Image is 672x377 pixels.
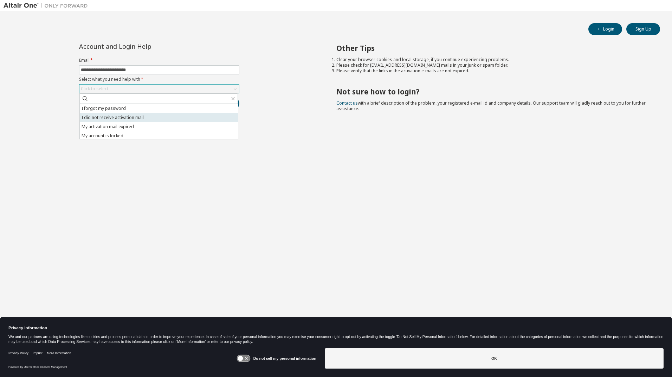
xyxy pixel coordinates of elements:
button: Login [588,23,622,35]
li: Clear your browser cookies and local storage, if you continue experiencing problems. [336,57,648,62]
span: with a brief description of the problem, your registered e-mail id and company details. Our suppo... [336,100,646,112]
h2: Not sure how to login? [336,87,648,96]
li: I forgot my password [80,104,238,113]
label: Email [79,58,239,63]
img: Altair One [4,2,91,9]
div: Click to select [79,85,239,93]
li: Please check for [EMAIL_ADDRESS][DOMAIN_NAME] mails in your junk or spam folder. [336,62,648,68]
li: Please verify that the links in the activation e-mails are not expired. [336,68,648,74]
a: Contact us [336,100,358,106]
div: Account and Login Help [79,44,207,49]
div: Click to select [81,86,108,92]
h2: Other Tips [336,44,648,53]
label: Select what you need help with [79,77,239,82]
button: Sign Up [626,23,660,35]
